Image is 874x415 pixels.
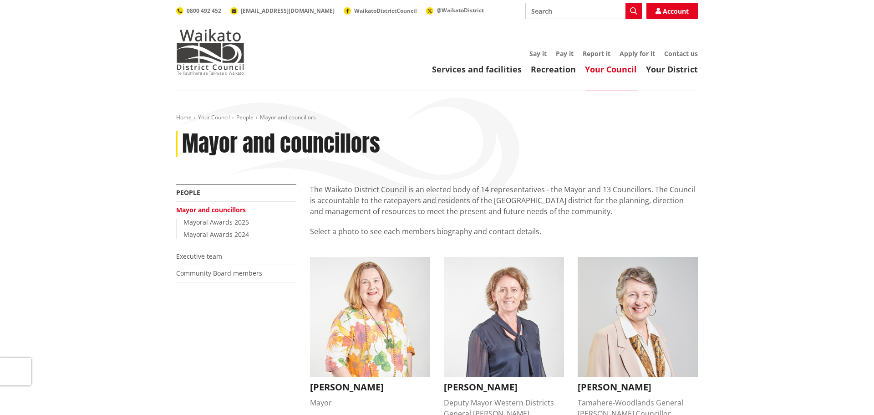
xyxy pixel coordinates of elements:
span: Mayor and councillors [260,113,316,121]
a: Your Council [585,64,637,75]
p: Select a photo to see each members biography and contact details. [310,226,698,248]
a: Home [176,113,192,121]
nav: breadcrumb [176,114,698,122]
a: Say it [529,49,547,58]
img: Waikato District Council - Te Kaunihera aa Takiwaa o Waikato [176,29,244,75]
span: 0800 492 452 [187,7,221,15]
img: Crystal Beavis [578,257,698,377]
a: Pay it [556,49,574,58]
button: Jacqui Church [PERSON_NAME] Mayor [310,257,430,408]
a: Account [646,3,698,19]
span: WaikatoDistrictCouncil [354,7,417,15]
a: Recreation [531,64,576,75]
a: [EMAIL_ADDRESS][DOMAIN_NAME] [230,7,335,15]
a: Executive team [176,252,222,261]
img: Jacqui Church [310,257,430,377]
a: Apply for it [620,49,655,58]
a: Your District [646,64,698,75]
a: Mayor and councillors [176,205,246,214]
div: Mayor [310,397,430,408]
p: The Waikato District Council is an elected body of 14 representatives - the Mayor and 13 Councill... [310,184,698,217]
a: WaikatoDistrictCouncil [344,7,417,15]
h1: Mayor and councillors [182,131,380,157]
input: Search input [525,3,642,19]
a: People [176,188,200,197]
h3: [PERSON_NAME] [310,382,430,393]
img: Carolyn Eyre [444,257,564,377]
h3: [PERSON_NAME] [578,382,698,393]
a: People [236,113,254,121]
a: 0800 492 452 [176,7,221,15]
a: Services and facilities [432,64,522,75]
a: Contact us [664,49,698,58]
h3: [PERSON_NAME] [444,382,564,393]
span: [EMAIL_ADDRESS][DOMAIN_NAME] [241,7,335,15]
a: Your Council [198,113,230,121]
a: Report it [583,49,610,58]
a: @WaikatoDistrict [426,6,484,14]
a: Mayoral Awards 2024 [183,230,249,239]
span: @WaikatoDistrict [437,6,484,14]
a: Mayoral Awards 2025 [183,218,249,226]
a: Community Board members [176,269,262,277]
